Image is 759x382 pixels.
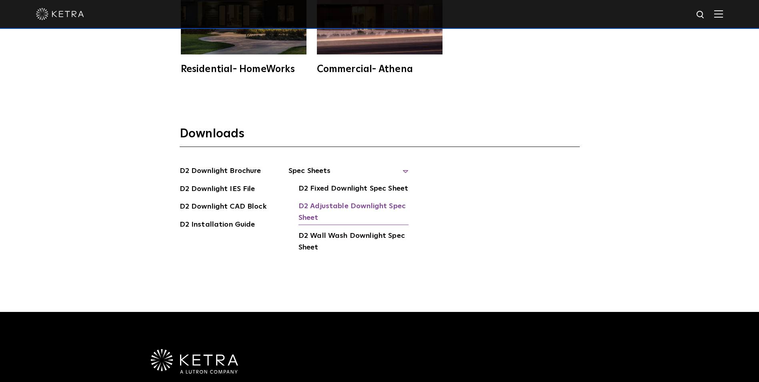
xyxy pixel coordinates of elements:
span: Spec Sheets [288,165,409,183]
div: Commercial- Athena [317,64,443,74]
h3: Downloads [180,126,580,147]
a: D2 Wall Wash Downlight Spec Sheet [298,230,409,255]
a: D2 Downlight Brochure [180,165,261,178]
a: D2 Adjustable Downlight Spec Sheet [298,201,409,225]
a: D2 Installation Guide [180,219,255,232]
a: D2 Downlight IES File [180,183,255,196]
div: Residential- HomeWorks [181,64,306,74]
a: D2 Fixed Downlight Spec Sheet [298,183,408,196]
img: ketra-logo-2019-white [36,8,84,20]
img: search icon [696,10,706,20]
img: Hamburger%20Nav.svg [714,10,723,18]
img: Ketra-aLutronCo_White_RGB [151,349,238,374]
a: D2 Downlight CAD Block [180,201,266,214]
